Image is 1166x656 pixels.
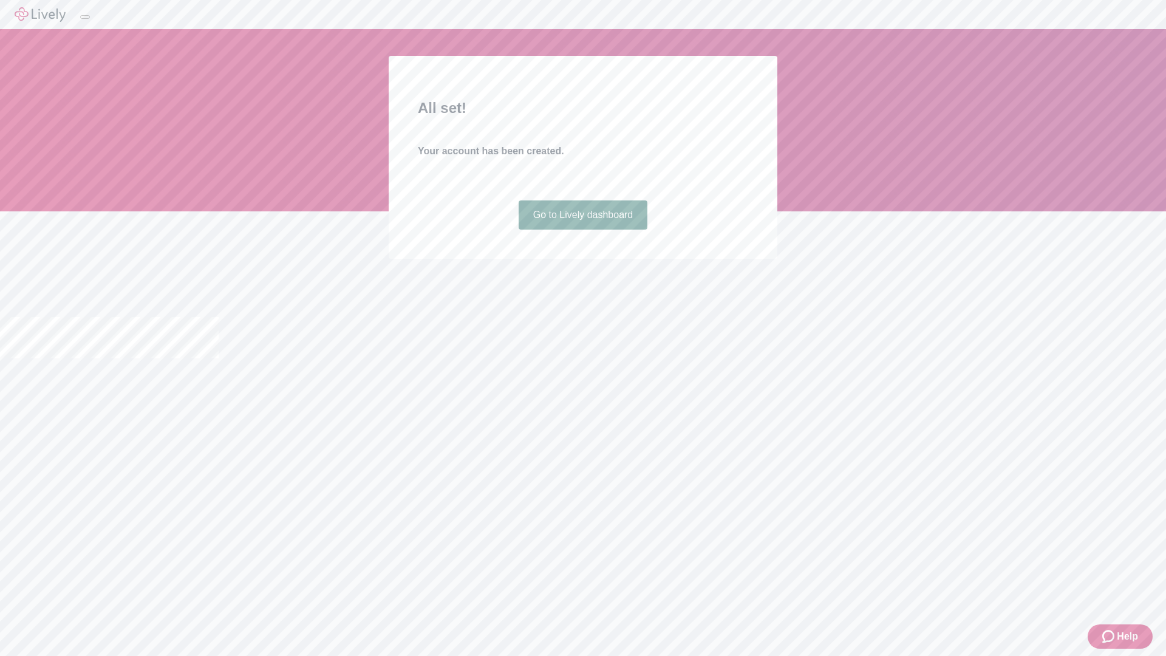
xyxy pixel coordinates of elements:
[1088,624,1153,649] button: Zendesk support iconHelp
[15,7,66,22] img: Lively
[1102,629,1117,644] svg: Zendesk support icon
[418,144,748,159] h4: Your account has been created.
[1117,629,1138,644] span: Help
[80,15,90,19] button: Log out
[418,97,748,119] h2: All set!
[519,200,648,230] a: Go to Lively dashboard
